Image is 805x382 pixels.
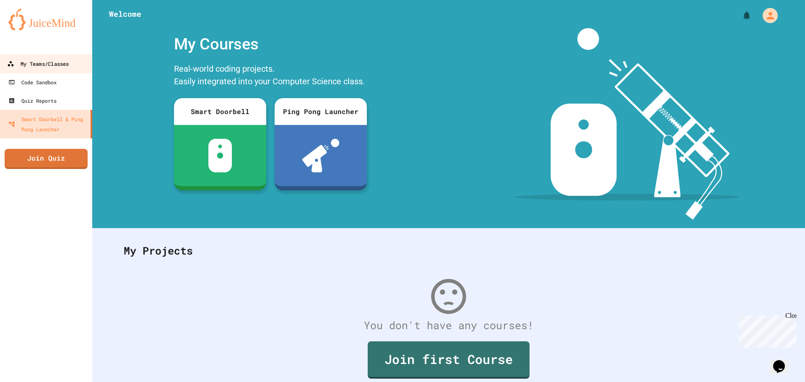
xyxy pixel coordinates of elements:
[8,8,84,30] img: logo-orange.svg
[8,96,57,106] div: Quiz Reports
[8,77,57,87] div: Code Sandbox
[514,28,739,220] img: banner-image-my-projects.png
[275,98,367,125] div: Ping Pong Launcher
[7,59,69,69] div: My Teams/Classes
[170,28,371,60] div: My Courses
[174,98,266,125] div: Smart Doorbell
[302,139,340,172] img: ppl-with-ball.png
[735,312,797,348] iframe: chat widget
[208,139,232,172] img: sdb-white.svg
[754,6,780,25] div: My Account
[368,341,530,379] a: Join first Course
[5,149,88,169] a: Join Quiz
[770,348,797,374] iframe: chat widget
[170,60,371,92] div: Real-world coding projects. Easily integrated into your Computer Science class.
[115,317,782,333] div: You don't have any courses!
[115,234,782,267] div: My Projects
[726,8,754,23] div: My Notifications
[3,3,58,53] div: Chat with us now!Close
[8,114,87,134] div: Smart Doorbell & Ping Pong Launcher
